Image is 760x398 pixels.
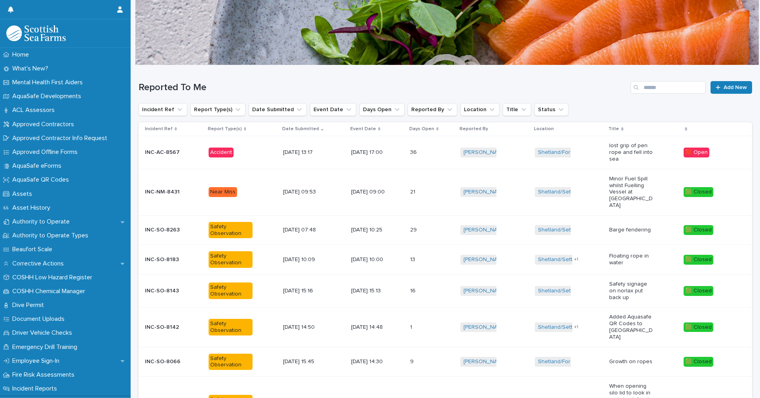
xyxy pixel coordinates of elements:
[139,347,752,377] tr: INC-SO-8066INC-SO-8066 Safety Observation[DATE] 15:45[DATE] 14:3099 [PERSON_NAME] Shetland/Forane...
[410,357,415,365] p: 9
[460,103,500,116] button: Location
[9,135,114,142] p: Approved Contractor Info Request
[283,189,327,195] p: [DATE] 09:53
[139,215,752,245] tr: INC-SO-8263INC-SO-8263 Safety Observation[DATE] 07:48[DATE] 10:252929 [PERSON_NAME] Shetland/Sett...
[408,103,457,116] button: Reported By
[538,256,607,263] a: Shetland/Setterness South
[145,322,180,331] p: INC-SO-8142
[9,106,61,114] p: ACL Assessors
[351,256,395,263] p: [DATE] 10:00
[6,25,66,41] img: bPIBxiqnSb2ggTQWdOVV
[538,149,586,156] a: Shetland/Foraness
[609,358,653,365] p: Growth on ropes
[9,79,89,86] p: Mental Health First Aiders
[139,169,752,215] tr: INC-NM-8431INC-NM-8431 Near Miss[DATE] 09:53[DATE] 09:002121 [PERSON_NAME] Shetland/Setterness Sh...
[464,358,507,365] a: [PERSON_NAME]
[9,121,80,128] p: Approved Contractors
[139,136,752,169] tr: INC-AC-8567INC-AC-8567 Accident[DATE] 13:17[DATE] 17:003636 [PERSON_NAME] Shetland/Foraness lost ...
[609,176,653,209] p: Minor Fuel Spill whilst Fuelling Vessel at [GEOGRAPHIC_DATA]
[282,125,319,133] p: Date Submitted
[574,257,578,262] span: + 1
[9,162,68,170] p: AquaSafe eForms
[464,288,507,294] a: [PERSON_NAME]
[9,246,59,253] p: Beaufort Scale
[310,103,356,116] button: Event Date
[139,274,752,307] tr: INC-SO-8143INC-SO-8143 Safety Observation[DATE] 15:16[DATE] 15:131616 [PERSON_NAME] Shetland/Sett...
[534,125,554,133] p: Location
[9,274,99,281] p: COSHH Low Hazard Register
[534,103,568,116] button: Status
[209,148,234,157] div: Accident
[538,358,586,365] a: Shetland/Foraness
[209,187,237,197] div: Near Miss
[351,227,395,233] p: [DATE] 10:25
[249,103,307,116] button: Date Submitted
[410,225,418,233] p: 29
[410,286,417,294] p: 16
[538,288,620,294] a: Shetland/Setterness Shorebase
[9,176,75,184] p: AquaSafe QR Codes
[609,314,653,340] p: Added Aquasafe QR Codes to [GEOGRAPHIC_DATA]
[351,149,395,156] p: [DATE] 17:00
[9,329,78,337] p: Driver Vehicle Checks
[351,189,395,195] p: [DATE] 09:00
[538,189,620,195] a: Shetland/Setterness Shorebase
[9,357,66,365] p: Employee Sign-In
[283,227,327,233] p: [DATE] 07:48
[145,187,181,195] p: INC-NM-8431
[9,385,63,392] p: Incident Reports
[9,65,55,72] p: What's New?
[538,227,607,233] a: Shetland/Setterness South
[145,125,173,133] p: Incident Ref
[359,103,405,116] button: Days Open
[9,371,81,379] p: Fire Risk Assessments
[464,227,507,233] a: [PERSON_NAME]
[538,324,607,331] a: Shetland/Setterness South
[409,125,434,133] p: Days Open
[503,103,531,116] button: Title
[684,286,713,296] div: 🟩 Closed
[464,256,507,263] a: [PERSON_NAME]
[410,148,418,156] p: 36
[464,324,507,331] a: [PERSON_NAME]
[283,324,327,331] p: [DATE] 14:50
[139,103,187,116] button: Incident Ref
[9,288,91,295] p: COSHH Chemical Manager
[209,354,253,370] div: Safety Observation
[609,281,653,301] p: Safety signage on norlax put back up
[608,125,619,133] p: Title
[464,189,507,195] a: [PERSON_NAME]
[574,325,578,330] span: + 1
[724,85,747,90] span: Add New
[464,149,507,156] a: [PERSON_NAME]
[9,218,76,226] p: Authority to Operate
[351,358,395,365] p: [DATE] 14:30
[9,315,71,323] p: Document Uploads
[145,225,181,233] p: INC-SO-8263
[145,255,180,263] p: INC-SO-8183
[609,253,653,266] p: Floating rope in water
[684,148,709,157] div: 🟥 Open
[283,288,327,294] p: [DATE] 15:16
[283,149,327,156] p: [DATE] 13:17
[9,51,35,59] p: Home
[9,232,95,239] p: Authority to Operate Types
[145,148,181,156] p: INC-AC-8567
[350,125,376,133] p: Event Date
[351,324,395,331] p: [DATE] 14:48
[9,260,70,267] p: Corrective Actions
[460,125,488,133] p: Reported By
[609,227,653,233] p: Barge fendering
[9,343,84,351] p: Emergency Drill Training
[190,103,245,116] button: Report Type(s)
[139,307,752,347] tr: INC-SO-8142INC-SO-8142 Safety Observation[DATE] 14:50[DATE] 14:4811 [PERSON_NAME] Shetland/Setter...
[410,255,417,263] p: 13
[9,148,84,156] p: Approved Offline Forms
[209,222,253,239] div: Safety Observation
[139,82,627,93] h1: Reported To Me
[145,357,182,365] p: INC-SO-8066
[209,282,253,299] div: Safety Observation
[139,245,752,275] tr: INC-SO-8183INC-SO-8183 Safety Observation[DATE] 10:09[DATE] 10:001313 [PERSON_NAME] Shetland/Sett...
[684,357,713,367] div: 🟩 Closed
[145,286,180,294] p: INC-SO-8143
